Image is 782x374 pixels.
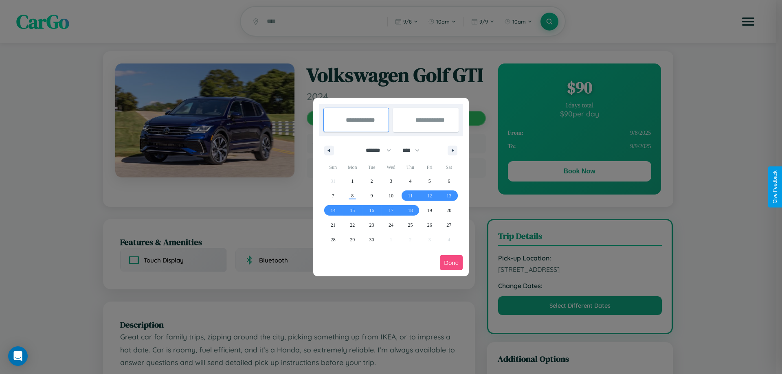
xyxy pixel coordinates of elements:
button: 26 [420,218,439,232]
button: 29 [343,232,362,247]
button: Done [440,255,463,270]
span: 25 [408,218,413,232]
span: Sat [439,161,459,174]
button: 9 [362,188,381,203]
button: 21 [323,218,343,232]
span: 30 [369,232,374,247]
span: 24 [389,218,393,232]
span: 28 [331,232,336,247]
span: 15 [350,203,355,218]
span: 19 [427,203,432,218]
span: Fri [420,161,439,174]
button: 2 [362,174,381,188]
span: 11 [408,188,413,203]
span: Wed [381,161,400,174]
button: 17 [381,203,400,218]
button: 27 [439,218,459,232]
button: 20 [439,203,459,218]
span: 8 [351,188,354,203]
button: 24 [381,218,400,232]
span: Thu [401,161,420,174]
span: 22 [350,218,355,232]
span: 9 [371,188,373,203]
span: 2 [371,174,373,188]
div: Open Intercom Messenger [8,346,28,366]
span: 7 [332,188,334,203]
button: 4 [401,174,420,188]
button: 25 [401,218,420,232]
button: 22 [343,218,362,232]
button: 3 [381,174,400,188]
button: 10 [381,188,400,203]
span: 1 [351,174,354,188]
button: 15 [343,203,362,218]
span: 27 [446,218,451,232]
span: 18 [408,203,413,218]
button: 1 [343,174,362,188]
button: 7 [323,188,343,203]
button: 8 [343,188,362,203]
span: 3 [390,174,392,188]
button: 14 [323,203,343,218]
button: 28 [323,232,343,247]
span: 21 [331,218,336,232]
button: 19 [420,203,439,218]
span: 4 [409,174,411,188]
button: 6 [439,174,459,188]
span: Mon [343,161,362,174]
button: 5 [420,174,439,188]
span: 14 [331,203,336,218]
span: 20 [446,203,451,218]
div: Give Feedback [772,171,778,203]
button: 11 [401,188,420,203]
button: 18 [401,203,420,218]
span: 13 [446,188,451,203]
span: 12 [427,188,432,203]
button: 16 [362,203,381,218]
span: 5 [428,174,431,188]
span: Tue [362,161,381,174]
span: Sun [323,161,343,174]
button: 30 [362,232,381,247]
span: 26 [427,218,432,232]
button: 13 [439,188,459,203]
span: 17 [389,203,393,218]
button: 12 [420,188,439,203]
span: 23 [369,218,374,232]
span: 16 [369,203,374,218]
span: 6 [448,174,450,188]
span: 29 [350,232,355,247]
span: 10 [389,188,393,203]
button: 23 [362,218,381,232]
